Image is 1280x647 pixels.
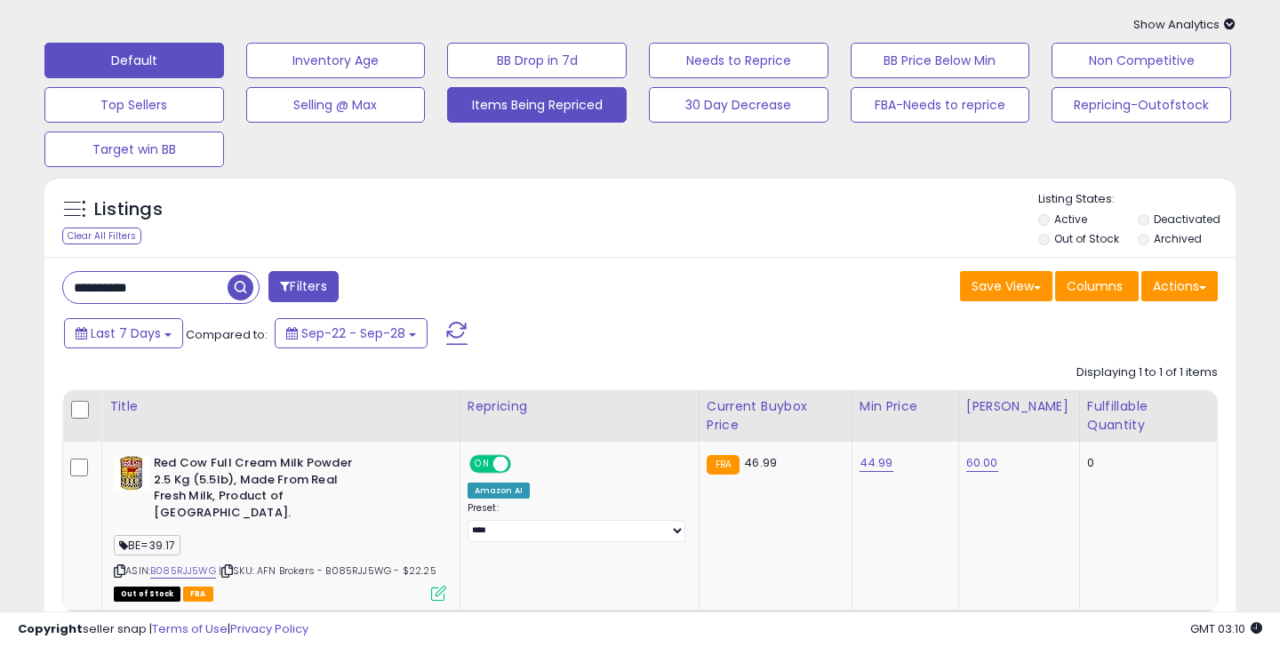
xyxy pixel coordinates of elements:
button: Last 7 Days [64,318,183,348]
div: Current Buybox Price [707,397,844,435]
span: FBA [183,587,213,602]
div: [PERSON_NAME] [966,397,1072,416]
button: BB Price Below Min [851,43,1030,78]
p: Listing States: [1038,191,1236,208]
span: Show Analytics [1133,16,1236,33]
button: Non Competitive [1052,43,1231,78]
span: Compared to: [186,326,268,343]
div: seller snap | | [18,621,308,638]
b: Red Cow Full Cream Milk Powder 2.5 Kg (5.5lb), Made From Real Fresh Milk, Product of [GEOGRAPHIC_... [154,455,370,525]
label: Archived [1154,231,1202,246]
div: Clear All Filters [62,228,141,244]
span: BE=39.17 [114,535,180,555]
button: Target win BB [44,132,224,167]
span: 2025-10-6 03:10 GMT [1190,620,1262,637]
label: Out of Stock [1054,231,1119,246]
div: ASIN: [114,455,446,599]
small: FBA [707,455,740,475]
button: Default [44,43,224,78]
span: Last 7 Days [91,324,161,342]
div: Repricing [468,397,692,416]
label: Active [1054,212,1087,227]
span: ON [471,457,493,472]
img: 51XHMK2iB1L._SL40_.jpg [114,455,149,491]
a: 44.99 [860,454,893,472]
div: Preset: [468,502,685,542]
strong: Copyright [18,620,83,637]
button: Top Sellers [44,87,224,123]
span: Columns [1067,277,1123,295]
div: Fulfillable Quantity [1087,397,1210,435]
div: Min Price [860,397,951,416]
span: All listings that are currently out of stock and unavailable for purchase on Amazon [114,587,180,602]
button: Columns [1055,271,1139,301]
button: BB Drop in 7d [447,43,627,78]
button: Inventory Age [246,43,426,78]
button: Selling @ Max [246,87,426,123]
button: Save View [960,271,1052,301]
span: OFF [508,457,536,472]
button: Sep-22 - Sep-28 [275,318,428,348]
div: Title [109,397,452,416]
div: Displaying 1 to 1 of 1 items [1076,364,1218,381]
h5: Listings [94,197,163,222]
button: Repricing-Outofstock [1052,87,1231,123]
a: 60.00 [966,454,998,472]
button: FBA-Needs to reprice [851,87,1030,123]
span: | SKU: AFN Brokers - B085RJJ5WG - $22.25 [219,563,436,578]
button: Needs to Reprice [649,43,828,78]
span: 46.99 [744,454,777,471]
div: Amazon AI [468,483,530,499]
a: Terms of Use [152,620,228,637]
label: Deactivated [1154,212,1220,227]
button: Actions [1141,271,1218,301]
div: 0 [1087,455,1204,471]
button: 30 Day Decrease [649,87,828,123]
a: Privacy Policy [230,620,308,637]
button: Filters [268,271,338,302]
span: Sep-22 - Sep-28 [301,324,405,342]
a: B085RJJ5WG [150,563,216,579]
button: Items Being Repriced [447,87,627,123]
